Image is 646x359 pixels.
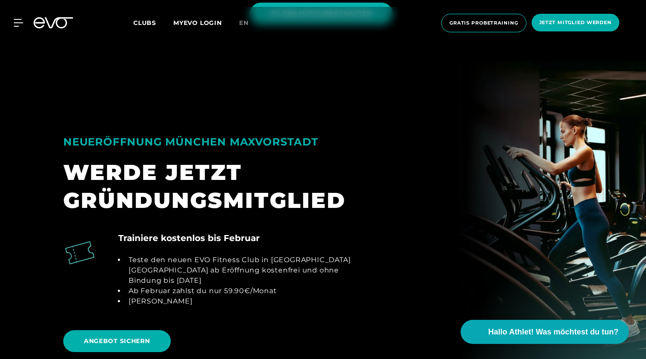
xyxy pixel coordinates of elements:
[133,19,173,27] a: Clubs
[461,320,629,344] button: Hallo Athlet! Was möchtest du tun?
[63,158,359,214] div: WERDE JETZT GRÜNDUNGSMITGLIED
[118,232,260,244] h4: Trainiere kostenlos bis Februar
[239,18,259,28] a: en
[125,296,359,306] li: [PERSON_NAME]
[173,19,222,27] a: MYEVO LOGIN
[133,19,156,27] span: Clubs
[63,132,359,152] div: NEUERÖFFNUNG MÜNCHEN MAXVORSTADT
[539,19,612,26] span: Jetzt Mitglied werden
[84,337,150,346] span: ANGEBOT SICHERN
[125,255,359,286] li: Teste den neuen EVO Fitness Club in [GEOGRAPHIC_DATA] [GEOGRAPHIC_DATA] ab Eröffnung kostenfrei u...
[439,14,529,32] a: Gratis Probetraining
[125,286,359,296] li: Ab Februar zahlst du nur 59.90€/Monat
[488,326,618,338] span: Hallo Athlet! Was möchtest du tun?
[449,19,518,27] span: Gratis Probetraining
[529,14,622,32] a: Jetzt Mitglied werden
[239,19,249,27] span: en
[63,324,174,359] a: ANGEBOT SICHERN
